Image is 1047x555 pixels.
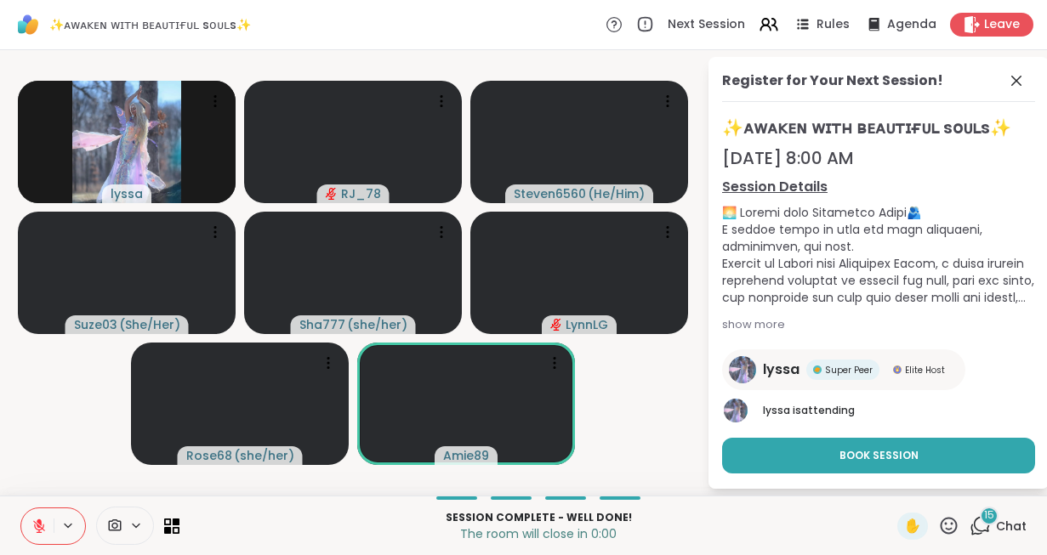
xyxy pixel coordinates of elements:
button: No Thanks [722,480,1035,516]
a: Session Details [722,177,1035,197]
span: lyssa [763,403,790,417]
span: ( He/Him ) [588,185,645,202]
div: 🌅 Loremi dolo Sitametco Adipi🫂 E seddoe tempo in utla etd magn aliquaeni, adminimven, qui nost. E... [722,204,1035,306]
span: Amie89 [443,447,489,464]
img: lyssa [729,356,756,383]
span: lyssa [763,360,799,380]
span: Suze03 [74,316,117,333]
span: LynnLG [566,316,608,333]
span: Leave [984,16,1020,33]
span: ✋ [904,516,921,536]
span: Steven6560 [514,185,586,202]
img: lyssa [724,399,748,422]
img: lyssa [72,81,181,203]
span: 15 [984,508,994,523]
span: audio-muted [550,319,562,331]
span: Rules [817,16,850,33]
span: Agenda [887,16,936,33]
span: RJ_78 [341,185,381,202]
span: Next Session [668,16,745,33]
span: Super Peer [825,364,873,377]
span: ( she/her ) [234,447,294,464]
span: ( she/her ) [347,316,407,333]
span: Rose68 [186,447,232,464]
div: show more [722,316,1035,333]
span: ✨ᴀᴡᴀᴋᴇɴ ᴡɪᴛʜ ʙᴇᴀᴜᴛɪғᴜʟ sᴏᴜʟs✨ [722,116,1035,139]
span: audio-muted [326,188,338,200]
p: Session Complete - well done! [190,510,887,525]
span: ( She/Her ) [119,316,180,333]
a: lyssalyssaSuper PeerSuper PeerElite HostElite Host [722,349,965,390]
span: Book Session [839,448,919,463]
img: Super Peer [813,365,822,374]
p: The room will close in 0:00 [190,525,887,542]
span: lyssa [111,185,143,202]
span: ✨ᴀᴡᴀᴋᴇɴ ᴡɪᴛʜ ʙᴇᴀᴜᴛɪғᴜʟ sᴏᴜʟs✨ [49,16,251,33]
img: Elite Host [893,365,902,374]
button: Book Session [722,438,1035,473]
img: ShareWell Logomark [14,10,43,39]
span: Elite Host [905,364,945,377]
div: [DATE] 8:00 AM [722,146,1035,170]
p: is attending [763,403,1035,418]
div: Register for Your Next Session! [722,71,943,91]
span: Sha777 [299,316,345,333]
span: Chat [996,518,1027,535]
